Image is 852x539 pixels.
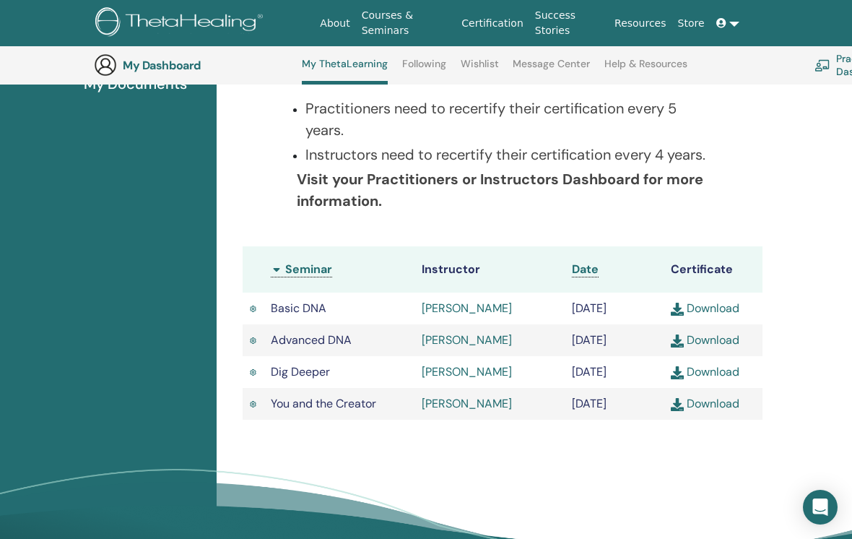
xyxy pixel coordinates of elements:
p: Practitioners need to recertify their certification every 5 years. [305,98,718,141]
th: Certificate [664,246,762,293]
h3: Recertification [428,60,577,86]
a: Success Stories [529,2,609,44]
img: generic-user-icon.jpg [94,53,117,77]
a: About [314,10,355,37]
b: Visit your Practitioners or Instructors Dashboard for more information. [297,170,703,210]
a: Download [671,332,739,348]
td: [DATE] [565,356,664,388]
a: Store [672,10,710,37]
a: Date [572,262,599,277]
span: Basic DNA [271,301,326,316]
img: chalkboard-teacher.svg [814,59,830,71]
th: Instructor [414,246,565,293]
p: Instructors need to recertify their certification every 4 years. [305,144,718,165]
a: [PERSON_NAME] [422,364,512,379]
img: Active Certificate [250,336,256,345]
div: Open Intercom Messenger [803,490,838,525]
img: Active Certificate [250,304,256,314]
a: Certification [456,10,529,37]
img: Active Certificate [250,368,256,377]
a: Download [671,396,739,411]
a: Courses & Seminars [356,2,456,44]
a: Download [671,301,739,316]
img: download.svg [671,366,684,379]
a: [PERSON_NAME] [422,301,512,316]
a: My ThetaLearning [302,58,388,85]
h3: My Dashboard [123,59,267,72]
a: Help & Resources [604,58,687,81]
a: [PERSON_NAME] [422,396,512,411]
a: Resources [609,10,672,37]
a: [PERSON_NAME] [422,332,512,348]
span: Dig Deeper [271,364,330,379]
img: logo.png [95,7,268,40]
span: Advanced DNA [271,332,352,348]
td: [DATE] [565,293,664,324]
span: You and the Creator [271,396,376,411]
img: download.svg [671,398,684,411]
td: [DATE] [565,388,664,420]
img: download.svg [671,335,684,348]
img: Active Certificate [250,400,256,409]
a: Download [671,364,739,379]
a: Following [402,58,446,81]
a: Wishlist [461,58,499,81]
td: [DATE] [565,324,664,356]
a: Message Center [513,58,590,81]
img: download.svg [671,303,684,316]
